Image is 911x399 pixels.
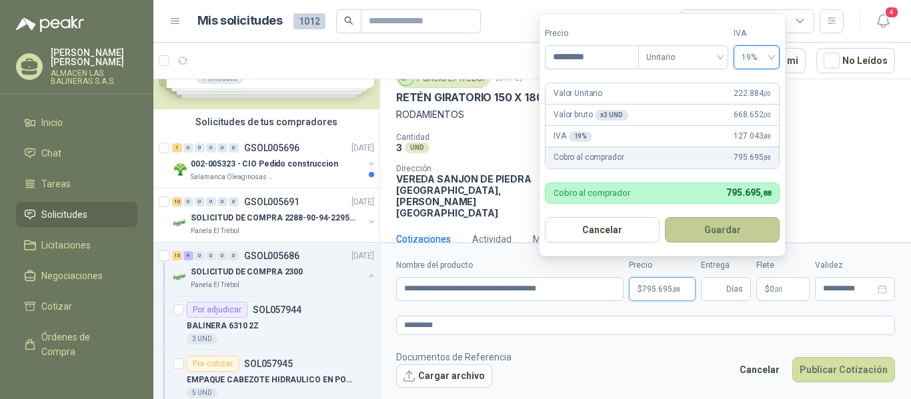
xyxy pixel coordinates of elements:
a: Chat [16,141,137,166]
p: 3 [396,142,402,153]
button: Cancelar [732,357,787,382]
div: 9 [183,251,193,260]
div: 15 [172,251,182,260]
span: 795.695 [642,285,680,293]
span: Negociaciones [41,268,103,283]
div: Mensajes [533,232,574,246]
label: IVA [734,27,780,40]
div: 10 [172,197,182,206]
label: Validez [815,259,895,272]
span: ,00 [763,111,771,119]
p: Panela El Trébol [191,280,239,290]
p: IVA [554,130,592,143]
span: $ [765,285,770,293]
div: 3 UND [187,334,217,344]
p: Cobro al comprador [554,151,624,164]
p: GSOL005696 [244,143,299,153]
span: search [344,16,353,25]
label: Flete [756,259,810,272]
p: SOL057944 [253,305,301,314]
label: Precio [545,27,638,40]
div: x 3 UND [595,110,628,121]
p: Valor Unitario [554,87,602,100]
a: Licitaciones [16,232,137,258]
a: Tareas [16,171,137,197]
img: Company Logo [172,161,188,177]
div: Actividad [472,232,512,246]
p: GSOL005691 [244,197,299,206]
div: 5 UND [187,388,217,398]
span: ,88 [672,286,680,293]
a: Cotizar [16,294,137,319]
button: Cancelar [545,217,660,242]
button: No Leídos [816,48,895,73]
a: Solicitudes [16,202,137,227]
div: 0 [195,197,205,206]
div: 0 [206,197,216,206]
span: Licitaciones [41,238,91,252]
button: Publicar Cotización [792,357,895,382]
span: 4 [884,6,899,19]
span: Inicio [41,115,63,130]
div: 0 [217,251,227,260]
div: 0 [217,197,227,206]
span: ,88 [763,133,771,140]
a: 1 0 0 0 0 0 GSOL005696[DATE] Company Logo002-005323 - CIO Pedido construccionSalamanca Oleaginosa... [172,140,377,183]
div: Cotizaciones [396,232,451,246]
a: Órdenes de Compra [16,324,137,364]
div: 0 [195,251,205,260]
span: 127.043 [734,130,771,143]
div: 0 [229,197,239,206]
p: RODAMIENTOS [396,107,895,122]
a: Inicio [16,110,137,135]
p: EMPAQUE CABEZOTE HIDRAULICO EN POLIURE NO 55 SHORE [187,374,353,386]
label: Nombre del producto [396,259,624,272]
div: Solicitudes de tus compradores [153,109,379,135]
p: SOL057945 [244,359,293,368]
button: Cargar archivo [396,364,492,388]
div: 0 [206,251,216,260]
button: Guardar [665,217,780,242]
span: Cotizar [41,299,72,314]
img: Company Logo [172,269,188,285]
div: 0 [217,143,227,153]
span: Solicitudes [41,207,87,222]
p: [DATE] [351,250,374,262]
a: Por adjudicarSOL057944BALINERA 6310 2Z3 UND [153,296,379,350]
span: ,88 [760,189,771,198]
p: $795.695,88 [629,277,696,301]
span: 222.884 [734,87,771,100]
p: GSOL005686 [244,251,299,260]
button: 4 [871,9,895,33]
span: 1012 [293,13,325,29]
p: RETÉN GIRATORIO 150 X 180 X 14.5/15 METALICO COTERCO [396,91,705,105]
p: Cantidad [396,133,571,142]
div: 0 [206,143,216,153]
p: SOLICITUD DE COMPRA 2300 [191,266,303,278]
img: Company Logo [172,215,188,231]
label: Entrega [701,259,751,272]
p: [PERSON_NAME] [PERSON_NAME] [51,48,137,67]
div: UND [405,143,429,153]
span: 795.695 [726,187,771,198]
img: Logo peakr [16,16,84,32]
p: [DATE] [351,196,374,208]
span: Unitario [646,47,720,67]
h1: Mis solicitudes [197,11,283,31]
p: Salamanca Oleaginosas SAS [191,172,275,183]
p: BALINERA 6310 2Z [187,320,259,332]
p: 002-005323 - CIO Pedido construccion [191,158,338,171]
span: ,00 [774,286,782,293]
span: ,88 [763,154,771,161]
span: 0 [770,285,782,293]
div: 19 % [569,131,593,142]
span: Chat [41,146,61,161]
div: Por cotizar [187,356,239,372]
p: ALMACEN LAS BALINERAS S.A.S [51,69,137,85]
span: 668.652 [734,109,771,121]
label: Precio [629,259,696,272]
div: 0 [229,251,239,260]
div: Por adjudicar [187,302,247,318]
p: Cobro al comprador [554,189,630,197]
p: VEREDA SANJON DE PIEDRA [GEOGRAPHIC_DATA] , [PERSON_NAME][GEOGRAPHIC_DATA] [396,173,543,218]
